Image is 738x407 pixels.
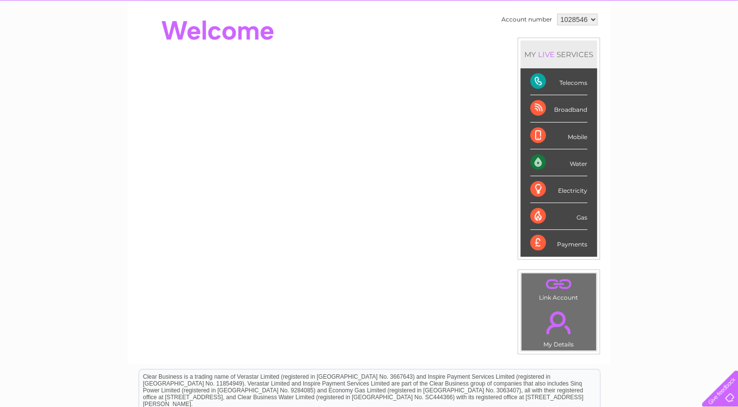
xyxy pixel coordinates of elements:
a: Energy [591,41,612,49]
a: . [524,276,594,293]
a: 0333 014 3131 [554,5,621,17]
div: Broadband [530,95,587,122]
div: Gas [530,203,587,230]
a: Log out [706,41,729,49]
a: Blog [653,41,667,49]
img: logo.png [26,25,76,55]
div: Payments [530,230,587,256]
td: Link Account [521,273,597,304]
div: Water [530,149,587,176]
a: Contact [673,41,697,49]
div: Mobile [530,122,587,149]
a: Telecoms [618,41,647,49]
td: My Details [521,303,597,351]
div: Clear Business is a trading name of Verastar Limited (registered in [GEOGRAPHIC_DATA] No. 3667643... [139,5,600,47]
a: . [524,305,594,340]
td: Account number [499,11,555,28]
div: MY SERVICES [520,41,597,68]
a: Water [566,41,585,49]
div: LIVE [536,50,557,59]
div: Electricity [530,176,587,203]
div: Telecoms [530,68,587,95]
